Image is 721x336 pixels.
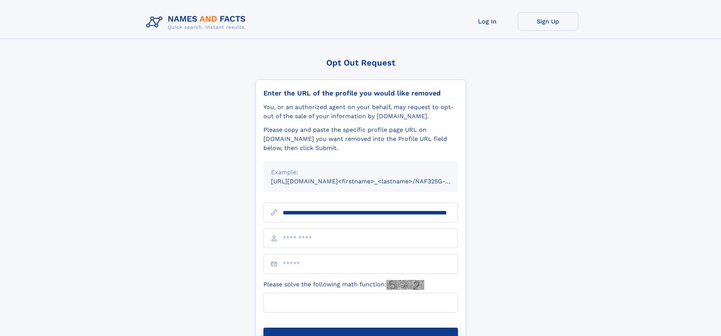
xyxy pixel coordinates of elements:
[457,12,518,31] a: Log In
[143,12,252,33] img: Logo Names and Facts
[263,125,458,153] div: Please copy and paste the specific profile page URL on [DOMAIN_NAME] you want removed into the Pr...
[271,168,450,177] div: Example:
[271,178,472,185] small: [URL][DOMAIN_NAME]<firstname>_<lastname>/NAF325G-xxxxxxxx
[263,280,424,290] label: Please solve the following math function:
[518,12,578,31] a: Sign Up
[263,103,458,121] div: You, or an authorized agent on your behalf, may request to opt-out of the sale of your informatio...
[263,89,458,97] div: Enter the URL of the profile you would like removed
[255,58,466,67] div: Opt Out Request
